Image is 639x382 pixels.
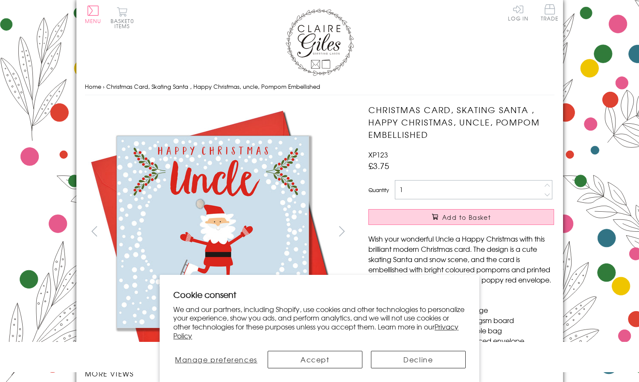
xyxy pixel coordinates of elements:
span: Add to Basket [442,213,491,222]
nav: breadcrumbs [85,78,554,96]
button: Add to Basket [368,209,554,225]
button: Manage preferences [173,351,259,368]
a: Log In [508,4,528,21]
span: Manage preferences [175,354,257,365]
button: Decline [371,351,466,368]
a: Privacy Policy [173,321,458,341]
label: Quantity [368,186,389,194]
button: Accept [268,351,362,368]
span: 0 items [114,17,134,30]
span: › [103,82,105,90]
span: Christmas Card, Skating Santa , Happy Christmas, uncle, Pompom Embellished [106,82,320,90]
button: prev [85,222,104,241]
button: Menu [85,6,102,23]
h2: Cookie consent [173,289,466,300]
a: Home [85,82,101,90]
a: Trade [541,4,559,23]
h1: Christmas Card, Skating Santa , Happy Christmas, uncle, Pompom Embellished [368,104,554,140]
span: Trade [541,4,559,21]
h3: More views [85,368,352,379]
button: next [332,222,351,241]
button: Basket0 items [111,7,134,29]
span: XP123 [368,149,388,160]
span: £3.75 [368,160,389,172]
p: Wish your wonderful Uncle a Happy Christmas with this brilliant modern Christmas card. The design... [368,233,554,285]
p: We and our partners, including Shopify, use cookies and other technologies to personalize your ex... [173,305,466,340]
img: Christmas Card, Skating Santa , Happy Christmas, uncle, Pompom Embellished [85,104,341,360]
span: Menu [85,17,102,25]
img: Christmas Card, Skating Santa , Happy Christmas, uncle, Pompom Embellished [351,104,607,360]
img: Claire Giles Greetings Cards [286,9,354,76]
